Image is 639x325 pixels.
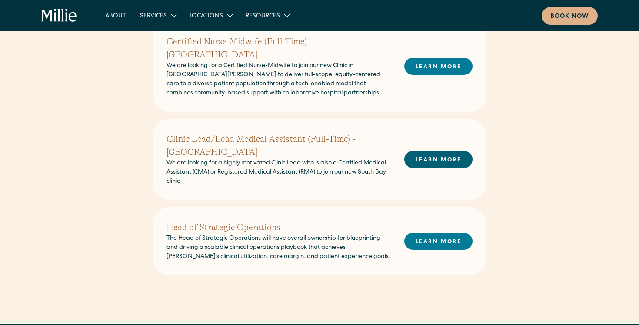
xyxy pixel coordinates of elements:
[239,8,296,23] div: Resources
[166,159,390,186] p: We are looking for a highly motivated Clinic Lead who is also a Certified Medical Assistant (CMA)...
[166,61,390,98] p: We are looking for a Certified Nurse-Midwife to join our new Clinic in [GEOGRAPHIC_DATA][PERSON_N...
[246,12,280,21] div: Resources
[98,8,133,23] a: About
[542,7,598,25] a: Book now
[140,12,167,21] div: Services
[41,9,77,23] a: home
[133,8,183,23] div: Services
[404,233,473,250] a: LEARN MORE
[404,58,473,75] a: LEARN MORE
[183,8,239,23] div: Locations
[404,151,473,168] a: LEARN MORE
[550,12,589,21] div: Book now
[166,35,390,61] h2: Certified Nurse-Midwife (Full-Time) - [GEOGRAPHIC_DATA]
[166,221,390,234] h2: Head of Strategic Operations
[166,133,390,159] h2: Clinic Lead/Lead Medical Assistant (Full-Time) - [GEOGRAPHIC_DATA]
[190,12,223,21] div: Locations
[166,234,390,261] p: The Head of Strategic Operations will have overall ownership for blueprinting and driving a scala...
